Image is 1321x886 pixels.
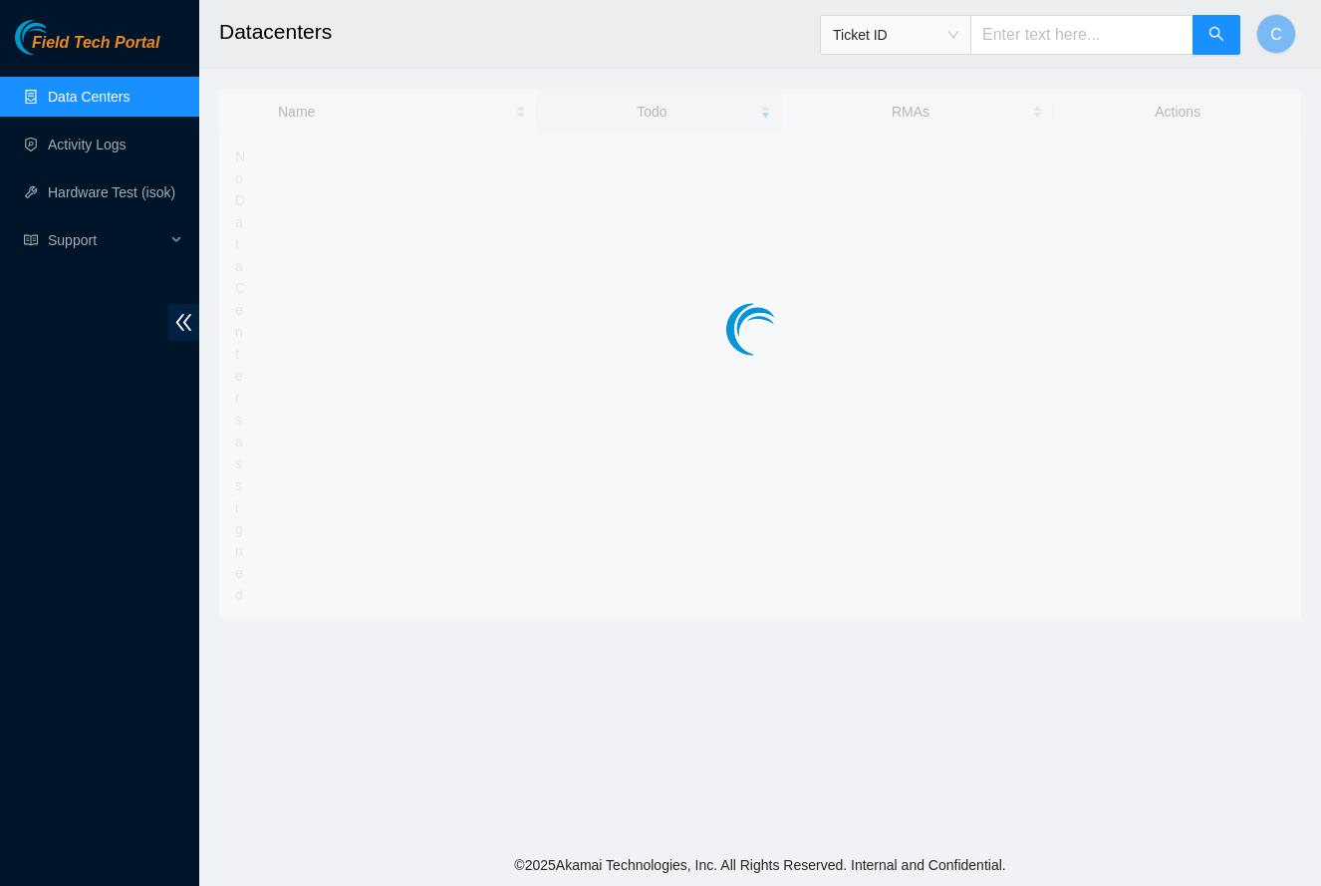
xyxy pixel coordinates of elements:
[970,15,1193,55] input: Enter text here...
[48,220,165,260] span: Support
[48,89,130,105] a: Data Centers
[15,20,101,55] img: Akamai Technologies
[1208,26,1224,45] span: search
[15,36,159,62] a: Akamai TechnologiesField Tech Portal
[833,20,958,50] span: Ticket ID
[24,233,38,247] span: read
[48,184,175,200] a: Hardware Test (isok)
[1192,15,1240,55] button: search
[1270,22,1282,47] span: C
[32,34,159,53] span: Field Tech Portal
[48,137,127,152] a: Activity Logs
[199,844,1321,886] footer: © 2025 Akamai Technologies, Inc. All Rights Reserved. Internal and Confidential.
[1256,14,1296,54] button: C
[168,304,199,341] span: double-left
